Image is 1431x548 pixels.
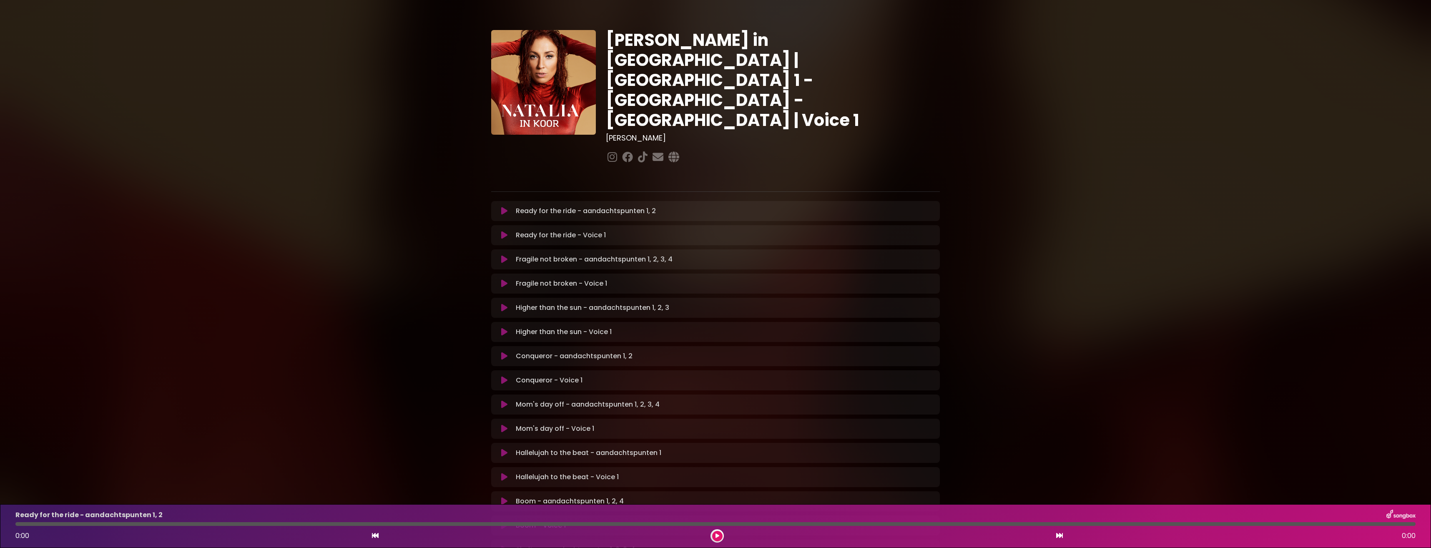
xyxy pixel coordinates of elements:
[516,206,656,216] p: Ready for the ride - aandachtspunten 1, 2
[15,531,29,540] span: 0:00
[516,351,633,361] p: Conqueror - aandachtspunten 1, 2
[516,448,661,458] p: Hallelujah to the beat - aandachtspunten 1
[516,400,660,410] p: Mom's day off - aandachtspunten 1, 2, 3, 4
[516,472,619,482] p: Hallelujah to the beat - Voice 1
[516,230,606,240] p: Ready for the ride - Voice 1
[516,496,624,506] p: Boom - aandachtspunten 1, 2, 4
[491,30,596,135] img: YTVS25JmS9CLUqXqkEhs
[1386,510,1416,520] img: songbox-logo-white.png
[15,510,163,520] p: Ready for the ride - aandachtspunten 1, 2
[516,254,673,264] p: Fragile not broken - aandachtspunten 1, 2, 3, 4
[516,424,594,434] p: Mom's day off - Voice 1
[516,375,582,385] p: Conqueror - Voice 1
[606,133,940,143] h3: [PERSON_NAME]
[606,30,940,130] h1: [PERSON_NAME] in [GEOGRAPHIC_DATA] | [GEOGRAPHIC_DATA] 1 - [GEOGRAPHIC_DATA] - [GEOGRAPHIC_DATA] ...
[1402,531,1416,541] span: 0:00
[516,303,669,313] p: Higher than the sun - aandachtspunten 1, 2, 3
[516,327,612,337] p: Higher than the sun - Voice 1
[516,279,607,289] p: Fragile not broken - Voice 1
